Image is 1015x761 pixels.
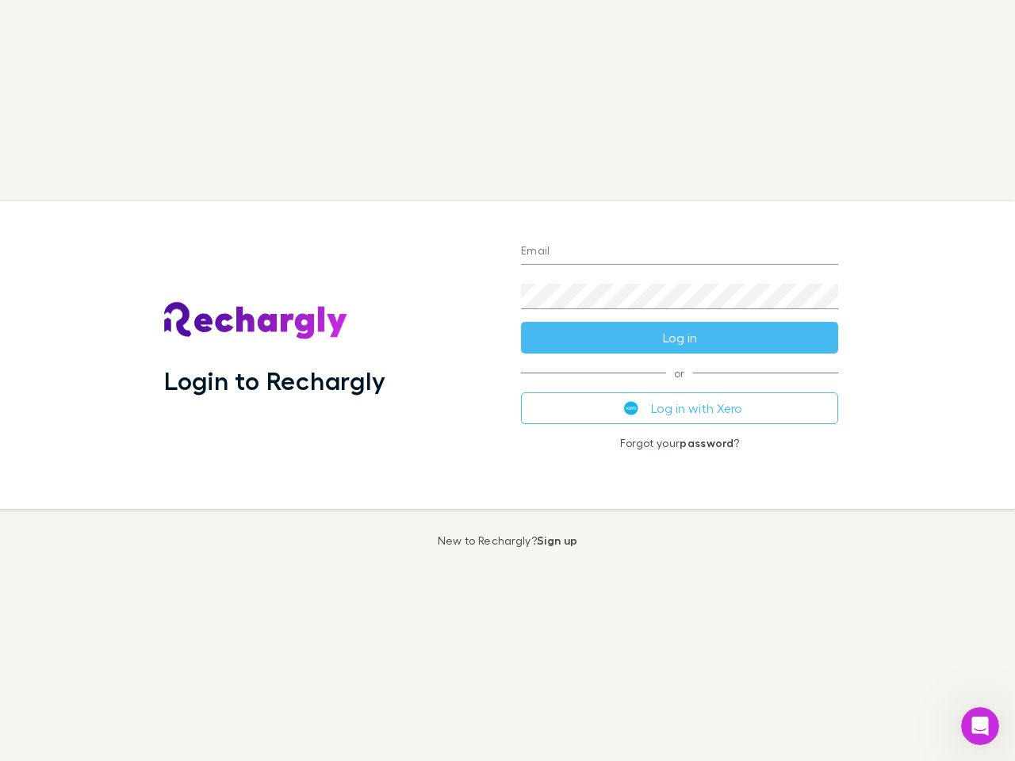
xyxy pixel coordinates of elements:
a: Sign up [537,533,577,547]
p: Forgot your ? [521,437,838,449]
button: Log in [521,322,838,354]
button: Log in with Xero [521,392,838,424]
iframe: Intercom live chat [961,707,999,745]
img: Xero's logo [624,401,638,415]
h1: Login to Rechargly [164,365,385,396]
a: password [680,436,733,449]
img: Rechargly's Logo [164,302,348,340]
p: New to Rechargly? [438,534,578,547]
